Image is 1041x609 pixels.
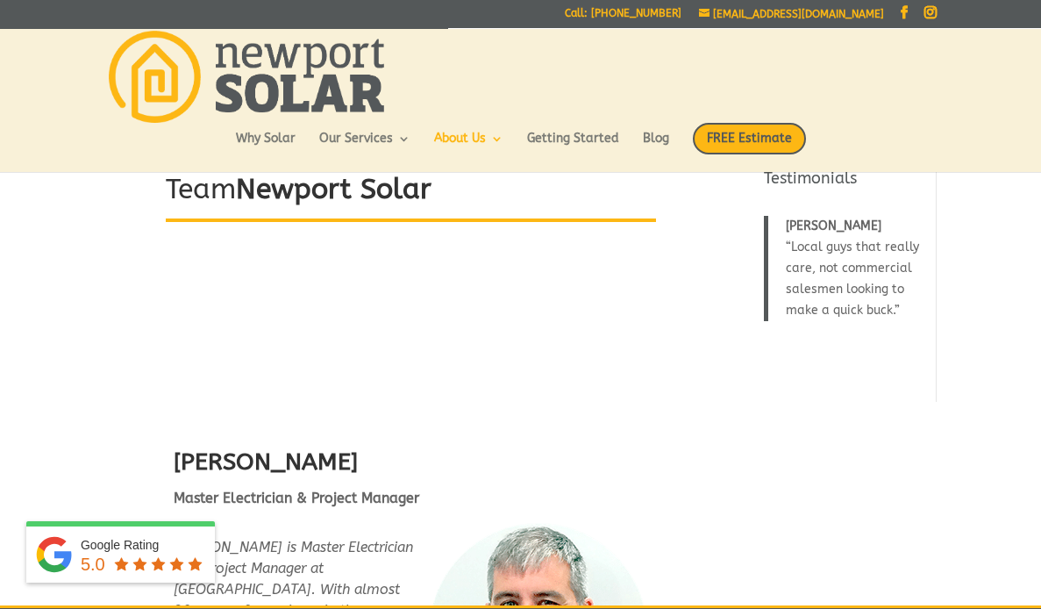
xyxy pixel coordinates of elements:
[643,133,669,162] a: Blog
[109,31,384,123] img: Newport Solar | Solar Energy Optimized.
[81,536,206,554] div: Google Rating
[565,8,681,26] a: Call: [PHONE_NUMBER]
[764,168,925,198] h4: Testimonials
[174,448,358,476] strong: [PERSON_NAME]
[693,123,806,154] span: FREE Estimate
[319,133,410,162] a: Our Services
[527,133,619,162] a: Getting Started
[764,216,925,321] blockquote: Local guys that really care, not commercial salesmen looking to make a quick buck.
[434,133,503,162] a: About Us
[699,8,884,20] a: [EMAIL_ADDRESS][DOMAIN_NAME]
[174,490,419,506] strong: Master Electrician & Project Manager
[166,170,656,219] h1: Team
[81,555,105,574] span: 5.0
[236,133,296,162] a: Why Solar
[786,219,881,233] span: [PERSON_NAME]
[236,173,431,205] strong: Newport Solar
[693,123,806,172] a: FREE Estimate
